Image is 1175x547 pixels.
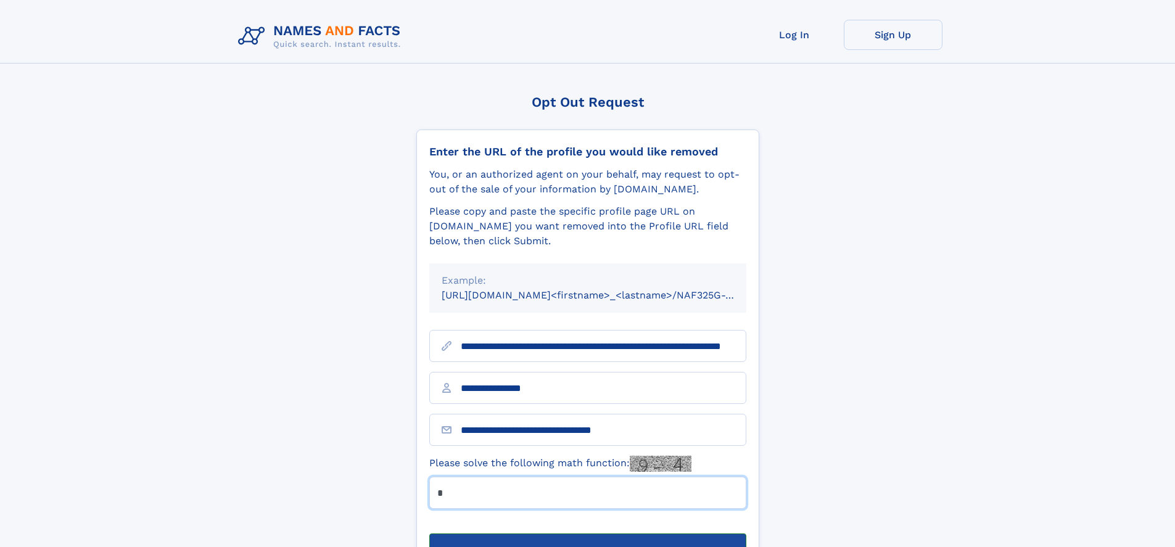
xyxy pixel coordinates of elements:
div: Please copy and paste the specific profile page URL on [DOMAIN_NAME] you want removed into the Pr... [429,204,746,249]
div: Opt Out Request [416,94,759,110]
small: [URL][DOMAIN_NAME]<firstname>_<lastname>/NAF325G-xxxxxxxx [442,289,770,301]
div: Example: [442,273,734,288]
div: Enter the URL of the profile you would like removed [429,145,746,158]
label: Please solve the following math function: [429,456,691,472]
a: Sign Up [844,20,942,50]
a: Log In [745,20,844,50]
div: You, or an authorized agent on your behalf, may request to opt-out of the sale of your informatio... [429,167,746,197]
img: Logo Names and Facts [233,20,411,53]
